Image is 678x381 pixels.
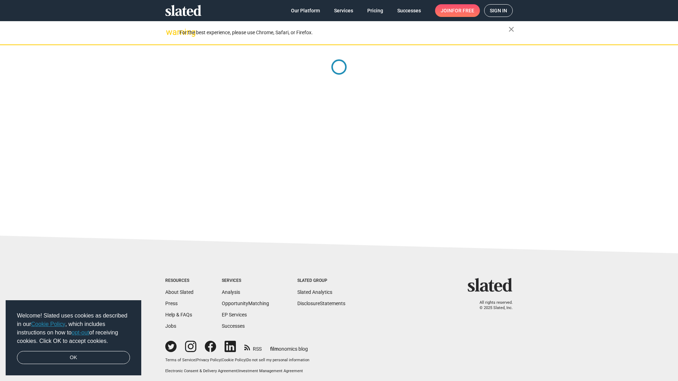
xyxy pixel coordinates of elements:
[221,358,222,362] span: |
[245,358,246,362] span: |
[196,358,221,362] a: Privacy Policy
[238,369,303,373] a: Investment Management Agreement
[435,4,480,17] a: Joinfor free
[6,300,141,376] div: cookieconsent
[222,289,240,295] a: Analysis
[484,4,513,17] a: Sign in
[334,4,353,17] span: Services
[17,351,130,364] a: dismiss cookie message
[222,312,247,317] a: EP Services
[165,323,176,329] a: Jobs
[237,369,238,373] span: |
[165,312,192,317] a: Help & FAQs
[367,4,383,17] span: Pricing
[31,321,65,327] a: Cookie Policy
[392,4,427,17] a: Successes
[165,301,178,306] a: Press
[297,278,345,284] div: Slated Group
[452,4,474,17] span: for free
[165,369,237,373] a: Electronic Consent & Delivery Agreement
[222,301,269,306] a: OpportunityMatching
[285,4,326,17] a: Our Platform
[195,358,196,362] span: |
[490,5,507,17] span: Sign in
[244,341,262,352] a: RSS
[270,346,279,352] span: film
[222,323,245,329] a: Successes
[165,289,194,295] a: About Slated
[179,28,509,37] div: For the best experience, please use Chrome, Safari, or Firefox.
[328,4,359,17] a: Services
[270,340,308,352] a: filmonomics blog
[17,312,130,345] span: Welcome! Slated uses cookies as described in our , which includes instructions on how to of recei...
[291,4,320,17] span: Our Platform
[222,358,245,362] a: Cookie Policy
[472,300,513,310] p: All rights reserved. © 2025 Slated, Inc.
[362,4,389,17] a: Pricing
[297,301,345,306] a: DisclosureStatements
[165,358,195,362] a: Terms of Service
[507,25,516,34] mat-icon: close
[222,278,269,284] div: Services
[441,4,474,17] span: Join
[397,4,421,17] span: Successes
[166,28,174,36] mat-icon: warning
[72,329,89,335] a: opt-out
[165,278,194,284] div: Resources
[297,289,332,295] a: Slated Analytics
[246,358,309,363] button: Do not sell my personal information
